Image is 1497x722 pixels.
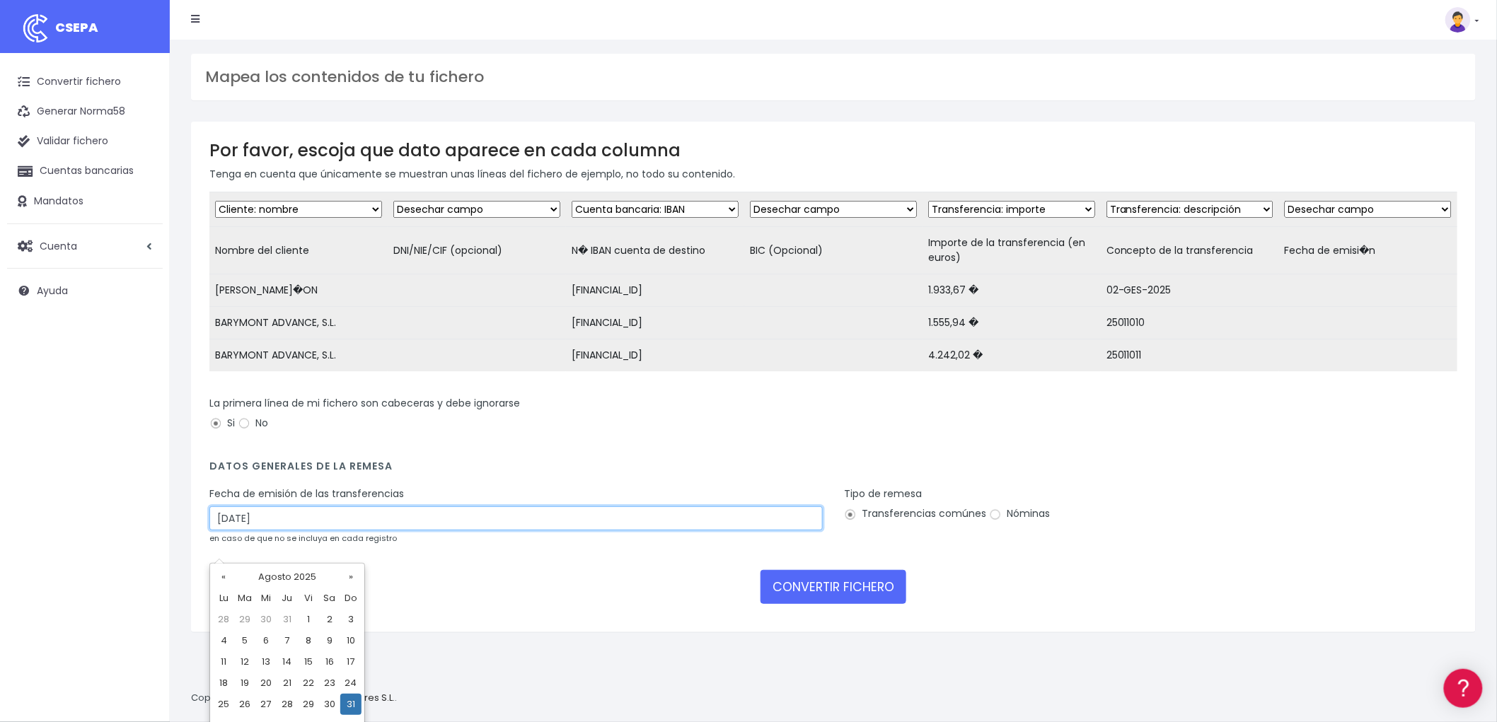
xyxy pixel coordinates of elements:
h3: Por favor, escoja que dato aparece en cada columna [209,140,1457,161]
td: 28 [277,694,298,715]
th: Lu [213,588,234,609]
a: Perfiles de empresas [14,245,269,267]
td: [FINANCIAL_ID] [566,274,744,307]
a: Cuenta [7,231,163,261]
td: 25011010 [1101,307,1279,339]
label: Tipo de remesa [844,487,922,501]
th: Mi [255,588,277,609]
a: Cuentas bancarias [7,156,163,186]
p: Copyright © 2025 . [191,691,397,706]
td: 10 [340,630,362,651]
div: Convertir ficheros [14,156,269,170]
td: 17 [340,651,362,672]
td: 22 [298,672,319,694]
label: Si [209,416,235,431]
td: Fecha de emisi�n [1279,227,1457,274]
td: 3 [340,609,362,630]
td: 18 [213,672,234,694]
label: Transferencias comúnes [844,506,986,521]
a: Ayuda [7,276,163,305]
span: Cuenta [40,238,77,252]
td: [FINANCIAL_ID] [566,339,744,372]
td: 12 [234,651,255,672]
label: La primera línea de mi fichero son cabeceras y debe ignorarse [209,396,520,411]
td: 11 [213,651,234,672]
h4: Datos generales de la remesa [209,460,1457,479]
td: DNI/NIE/CIF (opcional) [388,227,566,274]
div: Programadores [14,339,269,353]
td: 1.933,67 � [923,274,1101,307]
label: Fecha de emisión de las transferencias [209,487,404,501]
td: 1.555,94 � [923,307,1101,339]
td: 25011011 [1101,339,1279,372]
td: 21 [277,672,298,694]
span: CSEPA [55,18,98,36]
th: » [340,566,362,588]
td: 31 [340,694,362,715]
td: 20 [255,672,277,694]
label: No [238,416,268,431]
a: Formatos [14,179,269,201]
td: 02-GES-2025 [1101,274,1279,307]
a: API [14,361,269,383]
small: en caso de que no se incluya en cada registro [209,532,397,544]
td: [FINANCIAL_ID] [566,307,744,339]
a: Generar Norma58 [7,97,163,127]
td: [PERSON_NAME]�ON [209,274,388,307]
td: 2 [319,609,340,630]
a: Validar fichero [7,127,163,156]
td: 4.242,02 � [923,339,1101,372]
td: 14 [277,651,298,672]
td: 30 [255,609,277,630]
td: 29 [298,694,319,715]
td: 8 [298,630,319,651]
a: Problemas habituales [14,201,269,223]
button: Contáctanos [14,378,269,403]
td: 28 [213,609,234,630]
td: 27 [255,694,277,715]
button: CONVERTIR FICHERO [761,570,906,604]
label: Nóminas [989,506,1050,521]
th: Vi [298,588,319,609]
th: Do [340,588,362,609]
td: Concepto de la transferencia [1101,227,1279,274]
td: Importe de la transferencia (en euros) [923,227,1101,274]
th: Ma [234,588,255,609]
td: 9 [319,630,340,651]
a: POWERED BY ENCHANT [195,407,272,421]
a: General [14,303,269,325]
th: « [213,566,234,588]
a: Mandatos [7,187,163,216]
th: Sa [319,588,340,609]
a: Videotutoriales [14,223,269,245]
td: 4 [213,630,234,651]
td: 26 [234,694,255,715]
td: 16 [319,651,340,672]
td: 13 [255,651,277,672]
td: 29 [234,609,255,630]
td: 15 [298,651,319,672]
td: 7 [277,630,298,651]
td: 19 [234,672,255,694]
h3: Mapea los contenidos de tu fichero [205,68,1462,86]
td: BIC (Opcional) [744,227,923,274]
td: N� IBAN cuenta de destino [566,227,744,274]
td: 5 [234,630,255,651]
td: Nombre del cliente [209,227,388,274]
td: 24 [340,672,362,694]
td: 6 [255,630,277,651]
span: Ayuda [37,284,68,298]
td: 31 [277,609,298,630]
th: Ju [277,588,298,609]
td: 23 [319,672,340,694]
p: Tenga en cuenta que únicamente se muestran unas líneas del fichero de ejemplo, no todo su contenido. [209,166,1457,182]
td: 1 [298,609,319,630]
div: Facturación [14,281,269,294]
td: BARYMONT ADVANCE, S.L. [209,307,388,339]
a: Convertir fichero [7,67,163,97]
img: logo [18,11,53,46]
a: Información general [14,120,269,142]
img: profile [1445,7,1471,33]
td: 25 [213,694,234,715]
td: 30 [319,694,340,715]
